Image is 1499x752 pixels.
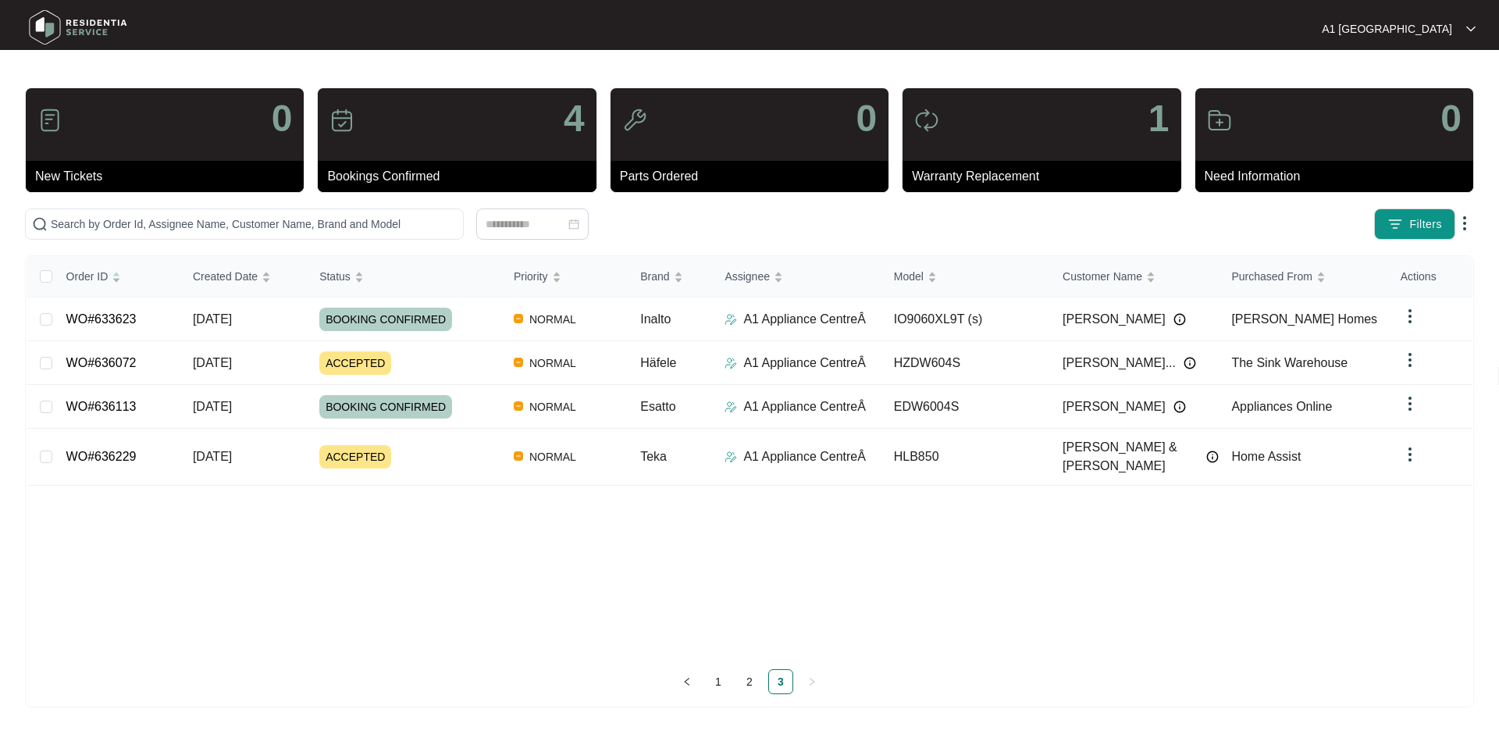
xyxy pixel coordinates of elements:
span: BOOKING CONFIRMED [319,308,452,331]
img: dropdown arrow [1401,445,1419,464]
img: Vercel Logo [514,451,523,461]
li: 3 [768,669,793,694]
td: HLB850 [881,429,1050,486]
img: Vercel Logo [514,401,523,411]
td: IO9060XL9T (s) [881,298,1050,341]
span: [PERSON_NAME] Homes [1231,312,1377,326]
td: EDW6004S [881,385,1050,429]
img: icon [329,108,354,133]
p: Need Information [1205,167,1473,186]
p: 0 [1440,100,1462,137]
p: Warranty Replacement [912,167,1180,186]
p: New Tickets [35,167,304,186]
a: WO#636113 [66,400,137,413]
a: 1 [707,670,730,693]
span: [PERSON_NAME] & [PERSON_NAME] [1063,438,1198,476]
p: A1 [GEOGRAPHIC_DATA] [1322,21,1452,37]
img: search-icon [32,216,48,232]
p: 0 [856,100,877,137]
span: Customer Name [1063,268,1142,285]
li: 1 [706,669,731,694]
th: Customer Name [1050,256,1219,298]
img: icon [622,108,647,133]
img: icon [914,108,939,133]
button: left [675,669,700,694]
p: Bookings Confirmed [327,167,596,186]
p: A1 Appliance CentreÂ [743,310,866,329]
img: dropdown arrow [1455,214,1474,233]
span: [DATE] [193,450,232,463]
img: Assigner Icon [725,313,737,326]
p: 0 [272,100,293,137]
span: left [682,677,692,686]
img: icon [37,108,62,133]
span: NORMAL [523,397,582,416]
th: Purchased From [1219,256,1387,298]
li: 2 [737,669,762,694]
img: Vercel Logo [514,358,523,367]
button: right [799,669,824,694]
img: Vercel Logo [514,314,523,323]
th: Model [881,256,1050,298]
span: Esatto [640,400,675,413]
th: Actions [1388,256,1472,298]
img: Assigner Icon [725,357,737,369]
img: dropdown arrow [1401,394,1419,413]
p: 4 [564,100,585,137]
img: Info icon [1173,313,1186,326]
th: Assignee [712,256,881,298]
span: right [807,677,817,686]
span: BOOKING CONFIRMED [319,395,452,419]
span: Created Date [193,268,258,285]
span: [PERSON_NAME] [1063,310,1166,329]
span: ACCEPTED [319,351,391,375]
p: A1 Appliance CentreÂ [743,397,866,416]
p: A1 Appliance CentreÂ [743,354,866,372]
span: Filters [1409,216,1442,233]
button: filter iconFilters [1374,208,1455,240]
img: filter icon [1387,216,1403,232]
span: Order ID [66,268,109,285]
span: [DATE] [193,356,232,369]
th: Created Date [180,256,307,298]
img: dropdown arrow [1466,25,1476,33]
img: Info icon [1184,357,1196,369]
span: Home Assist [1231,450,1301,463]
img: Info icon [1206,451,1219,463]
th: Brand [628,256,712,298]
a: 2 [738,670,761,693]
th: Status [307,256,501,298]
input: Search by Order Id, Assignee Name, Customer Name, Brand and Model [51,216,457,233]
a: WO#636072 [66,356,137,369]
span: The Sink Warehouse [1231,356,1348,369]
span: Purchased From [1231,268,1312,285]
td: HZDW604S [881,341,1050,385]
span: Priority [514,268,548,285]
span: NORMAL [523,310,582,329]
a: WO#633623 [66,312,137,326]
span: Assignee [725,268,770,285]
img: Info icon [1173,401,1186,413]
span: Inalto [640,312,671,326]
span: Appliances Online [1231,400,1332,413]
span: [PERSON_NAME] [1063,397,1166,416]
th: Priority [501,256,628,298]
span: Status [319,268,351,285]
span: Häfele [640,356,676,369]
span: Brand [640,268,669,285]
img: dropdown arrow [1401,307,1419,326]
span: ACCEPTED [319,445,391,469]
span: [DATE] [193,312,232,326]
li: Next Page [799,669,824,694]
img: Assigner Icon [725,401,737,413]
p: 1 [1148,100,1170,137]
img: icon [1207,108,1232,133]
p: Parts Ordered [620,167,888,186]
span: NORMAL [523,354,582,372]
a: WO#636229 [66,450,137,463]
img: residentia service logo [23,4,133,51]
li: Previous Page [675,669,700,694]
img: Assigner Icon [725,451,737,463]
a: 3 [769,670,792,693]
img: dropdown arrow [1401,351,1419,369]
